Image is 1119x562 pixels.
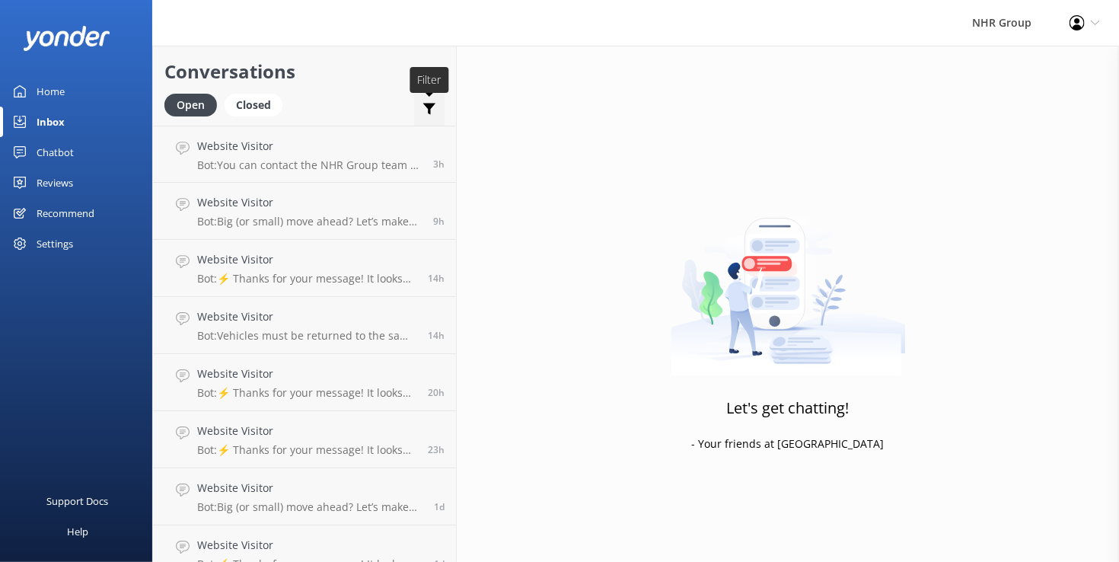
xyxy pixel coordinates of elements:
p: Bot: Vehicles must be returned to the same location they were picked up from, as we typically don... [197,329,416,343]
span: Oct 06 2025 03:52pm (UTC +13:00) Pacific/Auckland [428,386,445,399]
h4: Website Visitor [197,308,416,325]
a: Website VisitorBot:⚡ Thanks for your message! It looks like this one might be best handled by our... [153,411,456,468]
div: Open [164,94,217,117]
p: Bot: ⚡ Thanks for your message! It looks like this one might be best handled by our team directly... [197,443,416,457]
a: Closed [225,96,290,113]
img: artwork of a man stealing a conversation from at giant smartphone [671,186,906,376]
span: Oct 07 2025 03:13am (UTC +13:00) Pacific/Auckland [433,215,445,228]
p: Bot: You can contact the NHR Group team at 0800 110 110. [197,158,422,172]
a: Website VisitorBot:You can contact the NHR Group team at 0800 110 110.3h [153,126,456,183]
p: Bot: Big (or small) move ahead? Let’s make sure you’ve got the right wheels. Take our quick quiz ... [197,500,422,514]
a: Website VisitorBot:Big (or small) move ahead? Let’s make sure you’ve got the right wheels. Take o... [153,468,456,525]
p: Bot: ⚡ Thanks for your message! It looks like this one might be best handled by our team directly... [197,386,416,400]
p: Bot: Big (or small) move ahead? Let’s make sure you’ve got the right wheels. Take our quick quiz ... [197,215,422,228]
div: Support Docs [47,486,109,516]
p: - Your friends at [GEOGRAPHIC_DATA] [692,436,885,452]
div: Closed [225,94,282,117]
a: Website VisitorBot:⚡ Thanks for your message! It looks like this one might be best handled by our... [153,240,456,297]
img: yonder-white-logo.png [23,26,110,51]
a: Open [164,96,225,113]
h4: Website Visitor [197,480,422,497]
h4: Website Visitor [197,194,422,211]
span: Oct 07 2025 08:37am (UTC +13:00) Pacific/Auckland [433,158,445,171]
h4: Website Visitor [197,366,416,382]
div: Recommend [37,198,94,228]
div: Inbox [37,107,65,137]
span: Oct 06 2025 12:47pm (UTC +13:00) Pacific/Auckland [428,443,445,456]
h4: Website Visitor [197,138,422,155]
h4: Website Visitor [197,251,416,268]
span: Oct 06 2025 09:45pm (UTC +13:00) Pacific/Auckland [428,329,445,342]
span: Oct 06 2025 11:50am (UTC +13:00) Pacific/Auckland [434,500,445,513]
div: Settings [37,228,73,259]
h4: Website Visitor [197,423,416,439]
a: Website VisitorBot:Big (or small) move ahead? Let’s make sure you’ve got the right wheels. Take o... [153,183,456,240]
h2: Conversations [164,57,445,86]
div: Home [37,76,65,107]
div: Chatbot [37,137,74,168]
a: Website VisitorBot:⚡ Thanks for your message! It looks like this one might be best handled by our... [153,354,456,411]
h3: Let's get chatting! [727,396,850,420]
a: Website VisitorBot:Vehicles must be returned to the same location they were picked up from, as we... [153,297,456,354]
div: Reviews [37,168,73,198]
h4: Website Visitor [197,537,422,554]
span: Oct 06 2025 10:02pm (UTC +13:00) Pacific/Auckland [428,272,445,285]
div: Help [67,516,88,547]
p: Bot: ⚡ Thanks for your message! It looks like this one might be best handled by our team directly... [197,272,416,286]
